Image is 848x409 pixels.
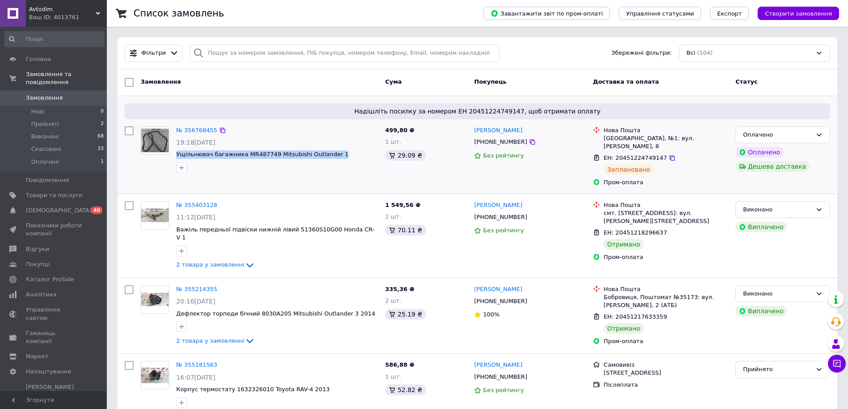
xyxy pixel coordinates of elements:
[735,161,809,172] div: Дешева доставка
[26,94,63,102] span: Замовлення
[176,151,349,158] span: Ущільнювач багажника MR487749 Mitsubishi Outlander 1
[26,245,49,253] span: Відгуки
[604,323,644,334] div: Отримано
[758,7,839,20] button: Створити замовлення
[474,78,507,85] span: Покупець
[385,213,401,220] span: 2 шт.
[385,202,420,208] span: 1 549,56 ₴
[31,120,59,128] span: Прийняті
[26,306,82,322] span: Управління сайтом
[26,191,82,199] span: Товари та послуги
[735,222,787,232] div: Виплачено
[176,226,374,241] a: Важіль передньої підвіски нижній лівий 51360S10G00 Honda CR-V 1
[26,207,92,215] span: [DEMOGRAPHIC_DATA]
[141,285,169,314] a: Фото товару
[604,154,667,161] span: ЕН: 20451224749147
[176,286,217,292] a: № 355214355
[735,306,787,316] div: Виплачено
[26,260,50,268] span: Покупці
[604,369,728,377] div: [STREET_ADDRESS]
[4,31,105,47] input: Пошук
[26,176,69,184] span: Повідомлення
[190,45,499,62] input: Пошук за номером замовлення, ПІБ покупця, номером телефону, Email, номером накладної
[385,361,414,368] span: 586,88 ₴
[604,361,728,369] div: Самовивіз
[141,126,169,155] a: Фото товару
[142,49,166,57] span: Фільтри
[29,5,96,13] span: Avtodim
[483,387,524,393] span: Без рейтингу
[26,222,82,238] span: Показники роботи компанії
[101,108,104,116] span: 0
[604,164,654,175] div: Заплановано
[474,201,522,210] a: [PERSON_NAME]
[176,298,215,305] span: 20:16[DATE]
[604,337,728,345] div: Пром-оплата
[176,214,215,221] span: 11:12[DATE]
[743,365,812,374] div: Прийнято
[710,7,749,20] button: Експорт
[604,293,728,309] div: Бобровиця, Поштомат №35173: вул. [PERSON_NAME], 2 (АТБ)
[176,337,244,344] span: 2 товара у замовленні
[26,383,82,408] span: [PERSON_NAME] та рахунки
[472,296,529,307] div: [PHONE_NUMBER]
[604,253,728,261] div: Пром-оплата
[141,361,169,389] a: Фото товару
[176,202,217,208] a: № 355403128
[472,371,529,383] div: [PHONE_NUMBER]
[141,293,169,306] img: Фото товару
[385,138,401,145] span: 1 шт.
[697,49,713,56] span: (104)
[31,108,44,116] span: Нові
[176,127,217,134] a: № 356768455
[474,285,522,294] a: [PERSON_NAME]
[141,368,169,383] img: Фото товару
[743,289,812,299] div: Виконано
[604,178,728,186] div: Пром-оплата
[385,286,414,292] span: 335,36 ₴
[604,229,667,236] span: ЕН: 20451218296637
[31,145,61,153] span: Скасовані
[385,373,401,380] span: 1 шт.
[743,205,812,215] div: Виконано
[29,13,107,21] div: Ваш ID: 4013761
[101,158,104,166] span: 1
[176,262,244,268] span: 2 товара у замовленні
[26,70,107,86] span: Замовлення та повідомлення
[141,129,169,152] img: Фото товару
[31,158,59,166] span: Оплачені
[385,225,426,235] div: 70.11 ₴
[604,126,728,134] div: Нова Пошта
[474,126,522,135] a: [PERSON_NAME]
[686,49,695,57] span: Всі
[385,78,402,85] span: Cума
[128,107,827,116] span: Надішліть посилку за номером ЕН 20451224749147, щоб отримати оплату
[26,55,51,63] span: Головна
[735,78,758,85] span: Статус
[483,152,524,159] span: Без рейтингу
[176,337,255,344] a: 2 товара у замовленні
[604,285,728,293] div: Нова Пошта
[26,329,82,345] span: Гаманець компанії
[97,145,104,153] span: 33
[604,313,667,320] span: ЕН: 20451217633359
[604,134,728,150] div: [GEOGRAPHIC_DATA], №1: вул. [PERSON_NAME], 8
[141,78,181,85] span: Замовлення
[176,139,215,146] span: 19:18[DATE]
[765,10,832,17] span: Створити замовлення
[385,127,414,134] span: 499,80 ₴
[176,386,330,393] span: Корпус термостату 1632326010 Toyota RAV-4 2013
[593,78,659,85] span: Доставка та оплата
[385,150,426,161] div: 29.09 ₴
[604,209,728,225] div: смт. [STREET_ADDRESS]: вул. [PERSON_NAME][STREET_ADDRESS]
[176,310,375,317] a: Дефлектор торпеди бічний 8030A205 Mitsubishi Outlander 3 2014
[626,10,694,17] span: Управління статусами
[134,8,224,19] h1: Список замовлень
[611,49,672,57] span: Збережені фільтри:
[176,361,217,368] a: № 355181563
[828,355,846,373] button: Чат з покупцем
[97,133,104,141] span: 68
[749,10,839,16] a: Створити замовлення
